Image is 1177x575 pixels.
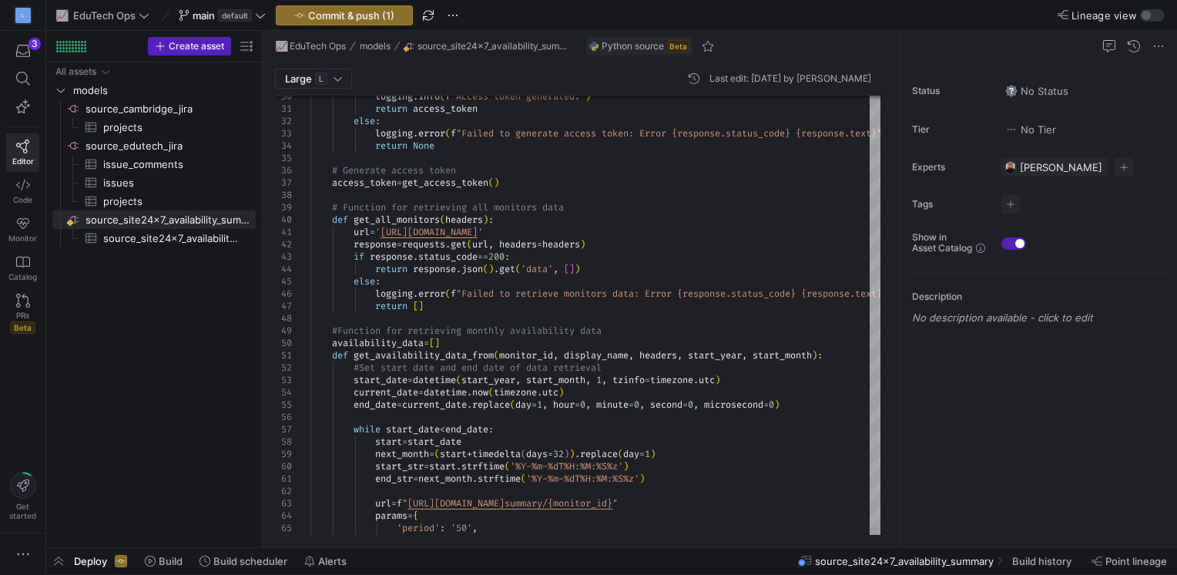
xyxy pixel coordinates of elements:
span: , [553,349,558,361]
span: + [467,448,472,460]
a: issue_comments​​​​​​​​​ [52,155,256,173]
span: ( [494,349,499,361]
span: , [693,398,699,411]
a: issues​​​​​​​​​ [52,173,256,192]
div: 35 [275,152,292,164]
span: f [451,127,456,140]
span: main [193,9,215,22]
span: 'data' [521,263,553,275]
span: hour [553,398,575,411]
span: , [639,398,645,411]
a: projects​​​​​​​​​ [52,118,256,136]
span: issue_comments​​​​​​​​​ [103,156,238,173]
span: ( [488,177,494,189]
span: default [218,9,252,22]
span: , [542,398,548,411]
span: [ [429,337,434,349]
div: 53 [275,374,292,386]
span: = [407,374,413,386]
span: [URL][DOMAIN_NAME] [407,497,505,509]
span: def [332,214,348,226]
span: headers [499,238,537,251]
span: = [370,226,375,238]
span: . [467,398,472,411]
span: while [354,423,381,435]
span: ] [434,337,440,349]
a: source_cambridge_jira​​​​​​​​ [52,99,256,118]
span: access_token [413,103,478,115]
span: source_cambridge_jira​​​​​​​​ [86,100,253,118]
span: 0 [769,398,774,411]
button: Build scheduler [193,548,294,574]
a: source_site24x7_availability_summary​​​​​​​​ [52,210,256,229]
span: ) [494,177,499,189]
div: Press SPACE to select this row. [52,155,256,173]
span: . [413,287,418,300]
span: # Generate access token [332,164,456,177]
span: EduTech Ops [73,9,136,22]
span: : [505,251,510,263]
span: logging [375,127,413,140]
span: 0 [580,398,585,411]
span: utc [699,374,715,386]
span: . [575,448,580,460]
span: status_code} {response.text}" [726,127,882,140]
div: 60 [275,460,292,472]
span: = [763,398,769,411]
span: current_date [402,398,467,411]
span: = [537,238,542,251]
span: logging [375,287,413,300]
span: now [472,386,488,398]
span: start_year [688,349,742,361]
span: No Tier [1005,123,1056,136]
a: C [6,2,39,29]
span: requests [402,238,445,251]
span: = [639,448,645,460]
img: No status [1005,85,1018,97]
span: timezone [494,386,537,398]
span: , [488,238,494,251]
span: , [515,374,521,386]
span: 📈 [56,10,67,21]
div: Press SPACE to select this row. [52,62,256,81]
div: 54 [275,386,292,398]
div: 32 [275,115,292,127]
button: Build [138,548,189,574]
span: ] [569,263,575,275]
div: 45 [275,275,292,287]
span: ( [467,238,472,251]
span: = [424,337,429,349]
span: L [315,72,327,85]
span: ( [440,214,445,226]
span: #Set start date and end date of data retrieval [354,361,602,374]
span: 1 [537,398,542,411]
div: 40 [275,214,292,226]
span: response [354,238,397,251]
span: [PERSON_NAME] [1020,161,1102,173]
span: return [375,300,407,312]
span: json [461,263,483,275]
span: = [402,435,407,448]
span: day [623,448,639,460]
span: start [440,448,467,460]
span: ( [483,263,488,275]
span: ( [445,287,451,300]
span: 200 [488,251,505,263]
span: ( [488,386,494,398]
span: start_year [461,374,515,386]
div: 31 [275,103,292,115]
span: ) [650,448,656,460]
span: = [629,398,634,411]
span: ) [564,448,569,460]
span: Code [13,195,32,204]
span: url [354,226,370,238]
span: else [354,275,375,287]
span: 32 [553,448,564,460]
button: models [356,37,394,55]
span: = [575,398,580,411]
a: Code [6,172,39,210]
span: "Failed to generate access token: Error {response. [456,127,726,140]
span: = [397,238,402,251]
span: microsecond [704,398,763,411]
span: summary/{monitor_id} [505,497,612,509]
